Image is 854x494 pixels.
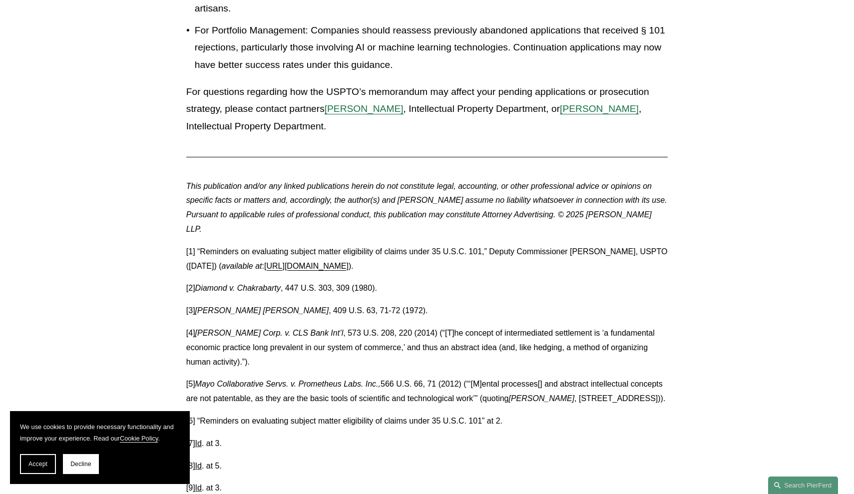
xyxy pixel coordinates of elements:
a: Search this site [768,477,838,494]
em: [PERSON_NAME] [PERSON_NAME] [195,306,329,315]
p: [3] , 409 U.S. 63, 71-72 (1972). [186,304,668,318]
p: [2] , 447 U.S. 303, 309 (1980). [186,281,668,296]
p: [6] “Reminders on evaluating subject matter eligibility of claims under 35 U.S.C. 101” at 2. [186,414,668,429]
p: [8] . at 5. [186,459,668,474]
p: [1] “Reminders on evaluating subject matter eligibility of claims under 35 U.S.C. 101,” Deputy Co... [186,245,668,274]
span: Decline [70,461,91,468]
section: Cookie banner [10,411,190,484]
span: Id [195,439,202,448]
a: [PERSON_NAME] [325,103,404,114]
p: [5] 566 U.S. 66, 71 (2012) (“‘[M]ental processes[] and abstract intellectual concepts are not pat... [186,377,668,406]
a: Cookie Policy [120,435,158,442]
span: Accept [28,461,47,468]
p: We use cookies to provide necessary functionality and improve your experience. Read our . [20,421,180,444]
em: available at [222,262,262,270]
p: [4] , 573 U.S. 208, 220 (2014) (“[T]he concept of intermediated settlement is ‘a fundamental econ... [186,326,668,369]
span: Id [195,484,202,492]
p: For Portfolio Management: Companies should reassess previously abandoned applications that receiv... [195,22,668,74]
em: Diamond v. Chakrabarty [195,284,281,292]
em: [PERSON_NAME] [509,394,575,403]
button: Accept [20,454,56,474]
em: This publication and/or any linked publications herein do not constitute legal, accounting, or ot... [186,182,669,233]
em: [PERSON_NAME] Corp. v. CLS Bank Int’l [195,329,344,337]
p: For questions regarding how the USPTO’s memorandum may affect your pending applications or prosec... [186,83,668,135]
span: Id [195,462,202,470]
button: Decline [63,454,99,474]
p: [7] . at 3. [186,437,668,451]
em: Mayo Collaborative Servs. v. Prometheus Labs. Inc., [195,380,381,388]
a: [PERSON_NAME] [560,103,639,114]
a: [URL][DOMAIN_NAME] [264,262,349,270]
